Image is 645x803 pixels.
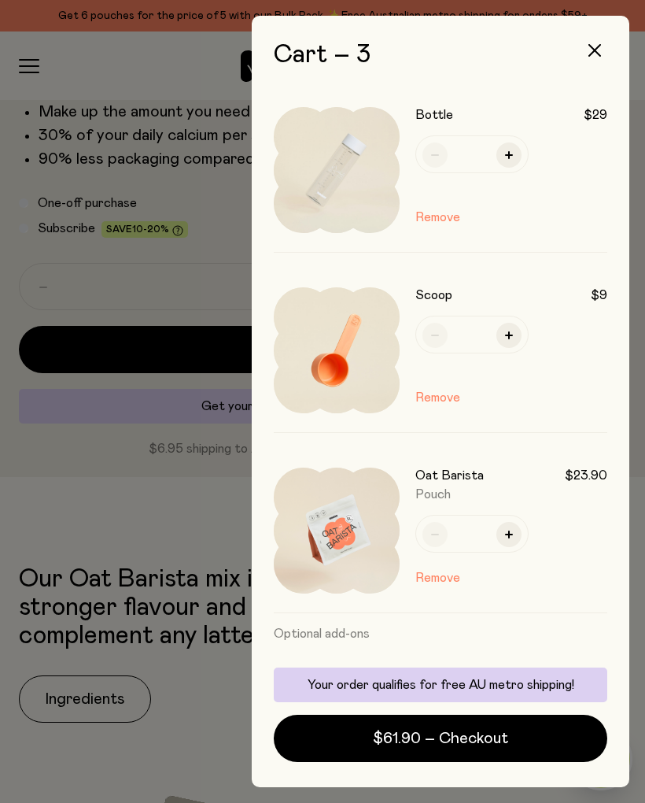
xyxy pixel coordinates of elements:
[415,287,452,303] h3: Scoop
[584,107,607,123] span: $29
[565,468,607,483] span: $23.90
[274,41,607,69] h2: Cart – 3
[274,715,607,762] button: $61.90 – Checkout
[591,287,607,303] span: $9
[415,107,453,123] h3: Bottle
[415,468,484,483] h3: Oat Barista
[415,388,460,407] button: Remove
[415,568,460,587] button: Remove
[283,677,598,693] p: Your order qualifies for free AU metro shipping!
[415,488,451,501] span: Pouch
[373,727,508,749] span: $61.90 – Checkout
[274,613,607,654] h3: Optional add-ons
[415,208,460,227] button: Remove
